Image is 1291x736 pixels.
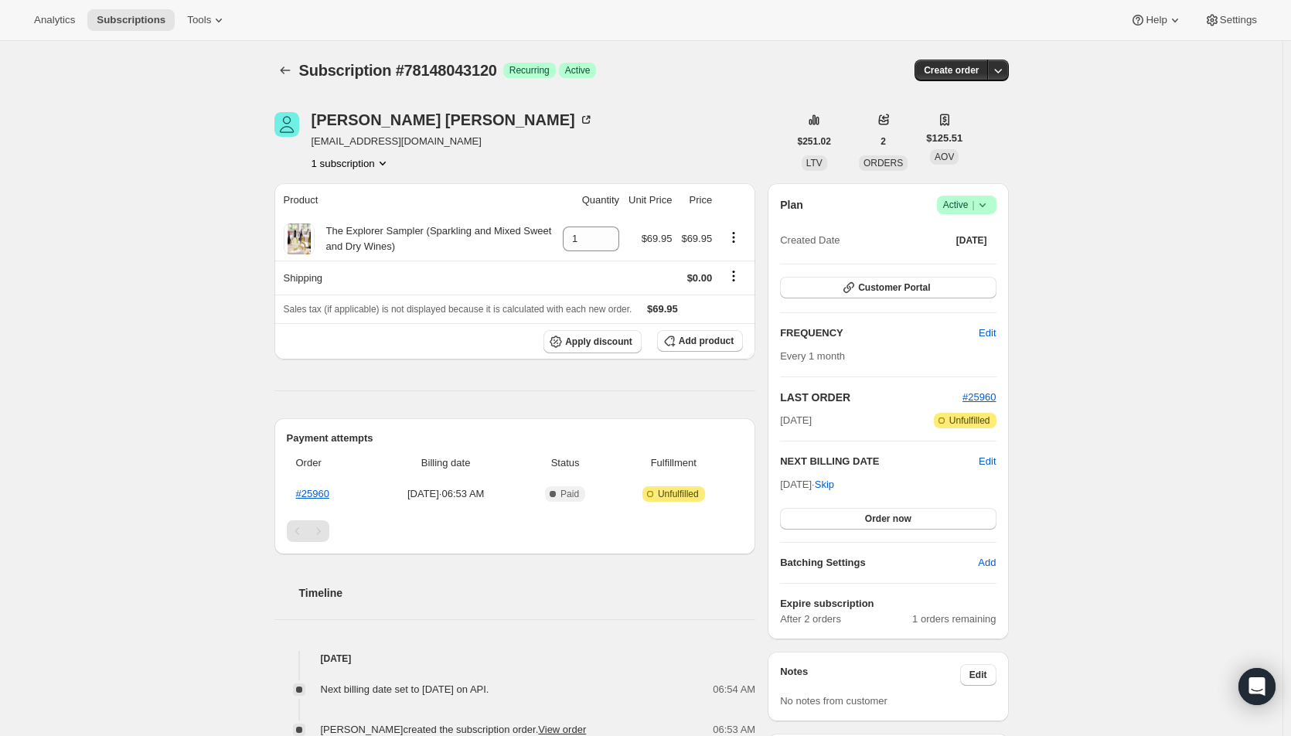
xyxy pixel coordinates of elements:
span: 1 orders remaining [912,612,996,627]
span: Sales tax (if applicable) is not displayed because it is calculated with each new order. [284,304,632,315]
span: [PERSON_NAME] created the subscription order. [321,724,587,735]
button: Edit [979,454,996,469]
div: [PERSON_NAME] [PERSON_NAME] [312,112,594,128]
span: $0.00 [687,272,713,284]
button: Edit [969,321,1005,346]
span: Billing date [375,455,517,471]
h2: Timeline [299,585,756,601]
span: Status [526,455,605,471]
span: No notes from customer [780,695,887,707]
span: Created Date [780,233,840,248]
button: $251.02 [789,131,840,152]
span: Settings [1220,14,1257,26]
a: View order [538,724,586,735]
button: Analytics [25,9,84,31]
h6: Expire subscription [780,596,996,612]
button: [DATE] [947,230,996,251]
button: Subscriptions [274,60,296,81]
button: Skip [806,472,843,497]
span: $69.95 [647,303,678,315]
span: Next billing date set to [DATE] on API. [321,683,489,695]
span: | [972,199,974,211]
button: 2 [871,131,895,152]
div: The Explorer Sampler (Sparkling and Mixed Sweet and Dry Wines) [315,223,554,254]
span: Add [978,555,996,571]
button: #25960 [962,390,996,405]
span: Subscriptions [97,14,165,26]
span: Active [565,64,591,77]
span: Skip [815,477,834,492]
button: Settings [1195,9,1266,31]
th: Unit Price [624,183,676,217]
span: $69.95 [642,233,673,244]
span: [DATE] [780,413,812,428]
th: Price [676,183,717,217]
span: Customer Portal [858,281,930,294]
span: Edit [979,325,996,341]
span: Add product [679,335,734,347]
span: ORDERS [864,158,903,169]
span: Unfulfilled [658,488,699,500]
button: Help [1121,9,1191,31]
span: Order now [865,513,911,525]
span: Create order [924,64,979,77]
th: Order [287,446,370,480]
button: Shipping actions [721,267,746,285]
th: Shipping [274,261,559,295]
button: Apply discount [543,330,642,353]
span: AOV [935,152,954,162]
button: Subscriptions [87,9,175,31]
span: [DATE] · [780,479,834,490]
span: Help [1146,14,1167,26]
a: #25960 [962,391,996,403]
span: Active [943,197,990,213]
span: After 2 orders [780,612,912,627]
a: #25960 [296,488,329,499]
h3: Notes [780,664,960,686]
span: $251.02 [798,135,831,148]
span: Analytics [34,14,75,26]
h2: Payment attempts [287,431,744,446]
span: [DATE] [956,234,987,247]
span: Paid [560,488,579,500]
button: Order now [780,508,996,530]
span: Edit [969,669,987,681]
span: LTV [806,158,823,169]
span: $69.95 [681,233,712,244]
h2: Plan [780,197,803,213]
h2: NEXT BILLING DATE [780,454,979,469]
button: Product actions [312,155,390,171]
span: Recurring [509,64,550,77]
span: Apply discount [565,336,632,348]
button: Add [969,550,1005,575]
button: Add product [657,330,743,352]
span: [EMAIL_ADDRESS][DOMAIN_NAME] [312,134,594,149]
span: Subscription #78148043120 [299,62,497,79]
button: Create order [915,60,988,81]
nav: Pagination [287,520,744,542]
span: 06:54 AM [713,682,755,697]
span: Unfulfilled [949,414,990,427]
span: Mindi Howard [274,112,299,137]
span: Fulfillment [613,455,734,471]
h2: LAST ORDER [780,390,962,405]
button: Product actions [721,229,746,246]
span: Every 1 month [780,350,845,362]
button: Tools [178,9,236,31]
th: Product [274,183,559,217]
span: $125.51 [926,131,962,146]
button: Customer Portal [780,277,996,298]
h2: FREQUENCY [780,325,979,341]
div: Open Intercom Messenger [1238,668,1276,705]
th: Quantity [558,183,624,217]
span: 2 [881,135,886,148]
h4: [DATE] [274,651,756,666]
span: Tools [187,14,211,26]
h6: Batching Settings [780,555,978,571]
span: [DATE] · 06:53 AM [375,486,517,502]
button: Edit [960,664,996,686]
